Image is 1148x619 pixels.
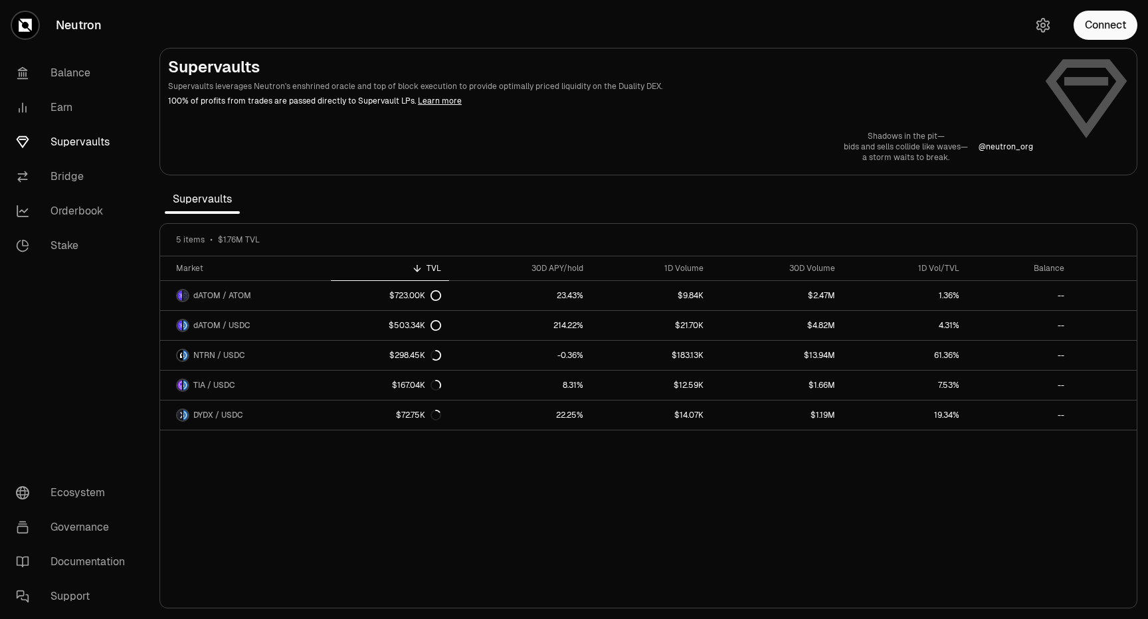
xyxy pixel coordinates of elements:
[843,281,967,310] a: 1.36%
[449,311,591,340] a: 214.22%
[449,400,591,430] a: 22.25%
[168,56,1033,78] h2: Supervaults
[967,341,1073,370] a: --
[967,371,1073,400] a: --
[449,281,591,310] a: 23.43%
[193,380,235,391] span: TIA / USDC
[418,96,462,106] a: Learn more
[168,95,1033,107] p: 100% of profits from trades are passed directly to Supervault LPs.
[5,510,143,545] a: Governance
[967,281,1073,310] a: --
[183,350,188,361] img: USDC Logo
[392,380,441,391] div: $167.04K
[389,320,441,331] div: $503.34K
[5,476,143,510] a: Ecosystem
[165,186,240,213] span: Supervaults
[5,228,143,263] a: Stake
[591,400,712,430] a: $14.07K
[193,410,243,420] span: DYDX / USDC
[331,371,449,400] a: $167.04K
[193,290,251,301] span: dATOM / ATOM
[218,234,260,245] span: $1.76M TVL
[183,320,188,331] img: USDC Logo
[843,400,967,430] a: 19.34%
[396,410,441,420] div: $72.75K
[193,320,250,331] span: dATOM / USDC
[331,311,449,340] a: $503.34K
[176,263,323,274] div: Market
[844,141,968,152] p: bids and sells collide like waves—
[177,410,182,420] img: DYDX Logo
[712,371,843,400] a: $1.66M
[843,311,967,340] a: 4.31%
[160,311,331,340] a: dATOM LogoUSDC LogodATOM / USDC
[176,234,205,245] span: 5 items
[177,290,182,301] img: dATOM Logo
[844,152,968,163] p: a storm waits to break.
[712,281,843,310] a: $2.47M
[5,125,143,159] a: Supervaults
[389,290,441,301] div: $723.00K
[967,400,1073,430] a: --
[331,281,449,310] a: $723.00K
[331,341,449,370] a: $298.45K
[851,263,959,274] div: 1D Vol/TVL
[967,311,1073,340] a: --
[5,545,143,579] a: Documentation
[712,400,843,430] a: $1.19M
[1074,11,1137,40] button: Connect
[389,350,441,361] div: $298.45K
[844,131,968,141] p: Shadows in the pit—
[5,56,143,90] a: Balance
[5,159,143,194] a: Bridge
[339,263,441,274] div: TVL
[160,281,331,310] a: dATOM LogoATOM LogodATOM / ATOM
[712,311,843,340] a: $4.82M
[979,141,1033,152] p: @ neutron_org
[5,579,143,614] a: Support
[457,263,583,274] div: 30D APY/hold
[5,90,143,125] a: Earn
[177,350,182,361] img: NTRN Logo
[712,341,843,370] a: $13.94M
[5,194,143,228] a: Orderbook
[843,341,967,370] a: 61.36%
[449,371,591,400] a: 8.31%
[177,320,182,331] img: dATOM Logo
[975,263,1065,274] div: Balance
[183,290,188,301] img: ATOM Logo
[160,400,331,430] a: DYDX LogoUSDC LogoDYDX / USDC
[844,131,968,163] a: Shadows in the pit—bids and sells collide like waves—a storm waits to break.
[183,380,188,391] img: USDC Logo
[193,350,245,361] span: NTRN / USDC
[591,311,712,340] a: $21.70K
[979,141,1033,152] a: @neutron_org
[843,371,967,400] a: 7.53%
[591,371,712,400] a: $12.59K
[591,281,712,310] a: $9.84K
[160,341,331,370] a: NTRN LogoUSDC LogoNTRN / USDC
[599,263,704,274] div: 1D Volume
[331,400,449,430] a: $72.75K
[591,341,712,370] a: $183.13K
[160,371,331,400] a: TIA LogoUSDC LogoTIA / USDC
[719,263,835,274] div: 30D Volume
[183,410,188,420] img: USDC Logo
[168,80,1033,92] p: Supervaults leverages Neutron's enshrined oracle and top of block execution to provide optimally ...
[177,380,182,391] img: TIA Logo
[449,341,591,370] a: -0.36%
